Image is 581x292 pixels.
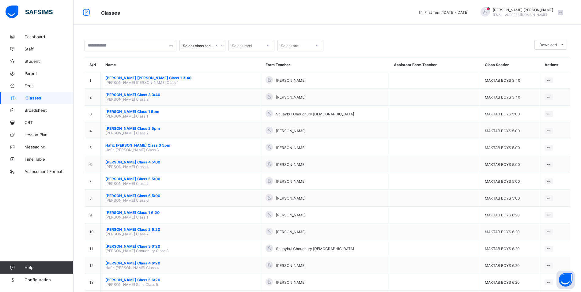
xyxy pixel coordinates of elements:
span: [PERSON_NAME] Class 5 6:20 [105,278,256,282]
td: 12 [85,257,101,274]
div: Select level [232,40,252,51]
span: [PERSON_NAME] Class 6 5:00 [105,193,256,198]
span: Broadsheet [25,108,74,113]
div: AbdulazizRavat [474,7,566,17]
span: [PERSON_NAME] [276,230,306,234]
span: Hafiz [PERSON_NAME] Class 3 5pm [105,143,256,148]
span: Student [25,59,74,64]
span: Shuaybul Choudhury [DEMOGRAPHIC_DATA] [276,112,354,116]
td: 8 [85,190,101,207]
th: Class Section [480,58,540,72]
th: Assistant Form Teacher [389,58,480,72]
td: 10 [85,223,101,240]
span: Classes [25,95,74,100]
span: MAKTAB BOYS 5:00 [485,145,520,150]
span: Dashboard [25,34,74,39]
td: 11 [85,240,101,257]
span: CBT [25,120,74,125]
span: [PERSON_NAME] Sallu Class 5 [105,282,158,287]
td: 4 [85,122,101,139]
td: 3 [85,106,101,122]
span: Configuration [25,277,73,282]
td: 2 [85,89,101,106]
span: MAKTAB BOYS 5:00 [485,129,520,133]
span: [PERSON_NAME] Class 2 [105,131,149,135]
span: [PERSON_NAME] [276,145,306,150]
span: [PERSON_NAME] Class 1 5pm [105,109,256,114]
span: MAKTAB BOYS 6:20 [485,230,520,234]
td: 7 [85,173,101,190]
span: MAKTAB BOYS 3:40 [485,78,520,83]
span: MAKTAB BOYS 5:00 [485,112,520,116]
span: MAKTAB BOYS 3:40 [485,95,520,99]
span: [PERSON_NAME] [276,129,306,133]
span: [PERSON_NAME] Class 4 [105,164,149,169]
span: Help [25,265,73,270]
span: [PERSON_NAME] Class 1 6:20 [105,210,256,215]
div: Select class section [183,43,214,48]
span: [PERSON_NAME] Class 2 5pm [105,126,256,131]
span: [PERSON_NAME] Class 5 [105,181,149,186]
span: Classes [101,10,120,16]
span: MAKTAB BOYS 5:00 [485,196,520,200]
span: Messaging [25,144,74,149]
span: Hafiz [PERSON_NAME] Class 3 [105,148,159,152]
th: Form Teacher [261,58,389,72]
span: Assessment Format [25,169,74,174]
span: MAKTAB BOYS 6:20 [485,280,520,285]
span: Shuaybul Choudhury [DEMOGRAPHIC_DATA] [276,246,354,251]
span: [PERSON_NAME] [PERSON_NAME] [493,8,553,12]
span: [PERSON_NAME] [276,196,306,200]
span: [PERSON_NAME] [PERSON_NAME] Class 1 3:40 [105,76,256,80]
td: 6 [85,156,101,173]
span: MAKTAB BOYS 5:00 [485,179,520,184]
span: [PERSON_NAME] [276,78,306,83]
span: session/term information [418,10,468,15]
span: [PERSON_NAME] Class 3 6:20 [105,244,256,249]
span: [PERSON_NAME] Class 1 [105,114,148,118]
span: Time Table [25,157,74,162]
span: [EMAIL_ADDRESS][DOMAIN_NAME] [493,13,547,17]
span: [PERSON_NAME] [276,162,306,167]
span: MAKTAB BOYS 5:00 [485,162,520,167]
span: [PERSON_NAME] Class 3 3:40 [105,92,256,97]
div: Select arm [281,40,299,51]
span: [PERSON_NAME] [276,280,306,285]
td: 13 [85,274,101,291]
th: Actions [540,58,570,72]
span: [PERSON_NAME] Class 3 [105,97,149,102]
span: MAKTAB BOYS 6:20 [485,213,520,217]
span: Download [539,43,557,47]
span: [PERSON_NAME] Choudhury Class 3 [105,249,169,253]
span: [PERSON_NAME] [276,213,306,217]
span: [PERSON_NAME] [PERSON_NAME] Class 1 [105,80,179,85]
td: 9 [85,207,101,223]
th: Name [101,58,261,72]
span: [PERSON_NAME] [276,179,306,184]
th: S/N [85,58,101,72]
span: [PERSON_NAME] Class 4 6:20 [105,261,256,265]
button: Open asap [556,271,575,289]
span: [PERSON_NAME] Class 4 5:00 [105,160,256,164]
td: 1 [85,72,101,89]
span: [PERSON_NAME] Class 2 [105,232,149,236]
td: 5 [85,139,101,156]
span: [PERSON_NAME] Class 2 6:20 [105,227,256,232]
img: safsims [6,6,53,18]
span: MAKTAB BOYS 6:20 [485,263,520,268]
span: [PERSON_NAME] Class 1 [105,215,148,219]
span: [PERSON_NAME] [276,95,306,99]
span: [PERSON_NAME] Class 5 5:00 [105,177,256,181]
span: Parent [25,71,74,76]
span: Hafiz [PERSON_NAME] Class 4 [105,265,159,270]
span: Fees [25,83,74,88]
span: [PERSON_NAME] [276,263,306,268]
span: Lesson Plan [25,132,74,137]
span: [PERSON_NAME] Class 6 [105,198,149,203]
span: Staff [25,47,74,51]
span: MAKTAB BOYS 6:20 [485,246,520,251]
